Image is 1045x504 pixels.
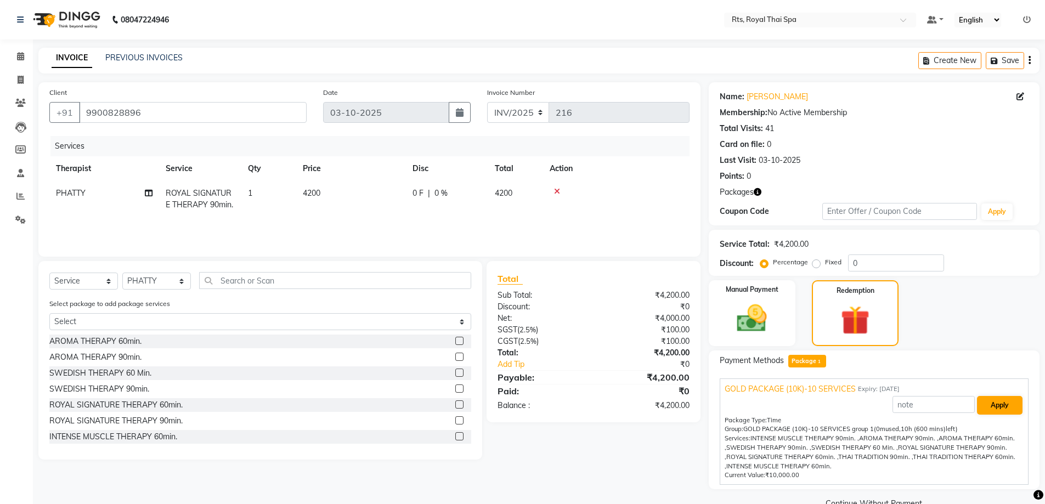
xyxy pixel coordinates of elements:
[594,400,698,411] div: ₹4,200.00
[498,273,523,285] span: Total
[825,257,841,267] label: Fixed
[49,299,170,309] label: Select package to add package services
[159,156,241,181] th: Service
[765,123,774,134] div: 41
[121,4,169,35] b: 08047224946
[489,313,594,324] div: Net:
[519,325,536,334] span: 2.5%
[498,325,517,335] span: SGST
[720,123,763,134] div: Total Visits:
[105,53,183,63] a: PREVIOUS INVOICES
[725,383,856,395] span: GOLD PACKAGE (10K)-10 SERVICES
[767,416,781,424] span: Time
[489,347,594,359] div: Total:
[788,355,826,367] span: Package
[611,359,698,370] div: ₹0
[248,188,252,198] span: 1
[49,352,142,363] div: AROMA THERAPY 90min.
[977,396,1023,415] button: Apply
[166,188,233,209] span: ROYAL SIGNATURE THERAPY 90min.
[720,139,765,150] div: Card on file:
[303,188,320,198] span: 4200
[406,156,488,181] th: Disc
[434,188,448,199] span: 0 %
[750,434,859,442] span: INTENSE MUSCLE THERAPY 90min. ,
[594,324,698,336] div: ₹100.00
[489,336,594,347] div: ( )
[747,91,808,103] a: [PERSON_NAME]
[720,206,823,217] div: Coupon Code
[720,186,754,198] span: Packages
[774,239,809,250] div: ₹4,200.00
[489,371,594,384] div: Payable:
[720,258,754,269] div: Discount:
[725,434,1015,451] span: AROMA THERAPY 60min. ,
[773,257,808,267] label: Percentage
[838,453,913,461] span: THAI TRADITION 90min. ,
[725,444,1007,461] span: ROYAL SIGNATURE THERAPY 90min. ,
[199,272,471,289] input: Search or Scan
[594,347,698,359] div: ₹4,200.00
[832,302,879,338] img: _gift.svg
[725,416,767,424] span: Package Type:
[727,301,776,336] img: _cash.svg
[49,399,183,411] div: ROYAL SIGNATURE THERAPY 60min.
[720,107,767,118] div: Membership:
[858,384,900,394] span: Expiry: [DATE]
[49,156,159,181] th: Therapist
[725,434,750,442] span: Services:
[901,425,946,433] span: 10h (600 mins)
[767,139,771,150] div: 0
[837,286,874,296] label: Redemption
[726,453,838,461] span: ROYAL SIGNATURE THERAPY 60min. ,
[79,102,307,123] input: Search by Name/Mobile/Email/Code
[489,290,594,301] div: Sub Total:
[488,156,543,181] th: Total
[49,415,183,427] div: ROYAL SIGNATURE THERAPY 90min.
[874,425,885,433] span: (0m
[765,471,799,479] span: ₹10,000.00
[594,336,698,347] div: ₹100.00
[489,324,594,336] div: ( )
[743,425,958,433] span: used, left)
[49,102,80,123] button: +91
[720,171,744,182] div: Points:
[725,471,765,479] span: Current Value:
[720,107,1029,118] div: No Active Membership
[893,396,975,413] input: note
[981,203,1013,220] button: Apply
[759,155,800,166] div: 03-10-2025
[489,384,594,398] div: Paid:
[720,91,744,103] div: Name:
[720,155,756,166] div: Last Visit:
[725,425,743,433] span: Group:
[428,188,430,199] span: |
[49,336,142,347] div: AROMA THERAPY 60min.
[986,52,1024,69] button: Save
[822,203,977,220] input: Enter Offer / Coupon Code
[56,188,86,198] span: PHATTY
[594,371,698,384] div: ₹4,200.00
[543,156,690,181] th: Action
[49,431,177,443] div: INTENSE MUSCLE THERAPY 60min.
[743,425,874,433] span: GOLD PACKAGE (10K)-10 SERVICES group 1
[489,301,594,313] div: Discount:
[241,156,296,181] th: Qty
[50,136,698,156] div: Services
[816,359,822,365] span: 1
[49,88,67,98] label: Client
[489,359,611,370] a: Add Tip
[498,336,518,346] span: CGST
[594,313,698,324] div: ₹4,000.00
[28,4,103,35] img: logo
[594,384,698,398] div: ₹0
[726,444,811,451] span: SWEDISH THERAPY 90min. ,
[413,188,423,199] span: 0 F
[323,88,338,98] label: Date
[296,156,406,181] th: Price
[720,239,770,250] div: Service Total:
[720,355,784,366] span: Payment Methods
[859,434,939,442] span: AROMA THERAPY 90min. ,
[918,52,981,69] button: Create New
[487,88,535,98] label: Invoice Number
